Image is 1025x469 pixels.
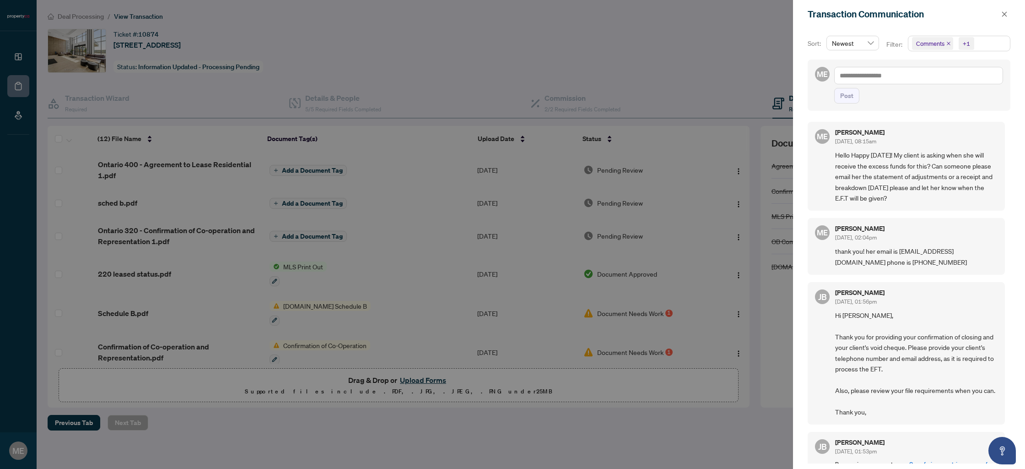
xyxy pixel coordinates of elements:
[808,38,823,49] p: Sort:
[916,39,944,48] span: Comments
[835,448,877,455] span: [DATE], 01:53pm
[817,227,828,239] span: ME
[817,131,828,142] span: ME
[835,310,998,417] span: Hi [PERSON_NAME], Thank you for providing your confirmation of closing and your client's void che...
[990,442,998,450] span: check-circle
[834,88,859,104] button: Post
[835,150,998,203] span: Hello Happy [DATE]! My client is asking when she will receive the excess funds for this? Can some...
[835,234,877,241] span: [DATE], 02:04pm
[835,439,885,446] h5: [PERSON_NAME]
[835,298,877,305] span: [DATE], 01:56pm
[912,37,953,50] span: Comments
[808,7,998,21] div: Transaction Communication
[963,39,970,48] div: +1
[946,41,951,46] span: close
[835,246,998,267] span: thank you! her email is [EMAIL_ADDRESS][DOMAIN_NAME] phone is [PHONE_NUMBER]
[988,437,1016,464] button: Open asap
[835,289,885,296] h5: [PERSON_NAME]
[818,440,827,453] span: JB
[1001,11,1008,17] span: close
[817,68,828,80] span: ME
[835,138,876,145] span: [DATE], 08:15am
[818,290,827,303] span: JB
[886,39,904,49] p: Filter:
[832,36,874,50] span: Newest
[835,225,885,232] h5: [PERSON_NAME]
[835,129,885,136] h5: [PERSON_NAME]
